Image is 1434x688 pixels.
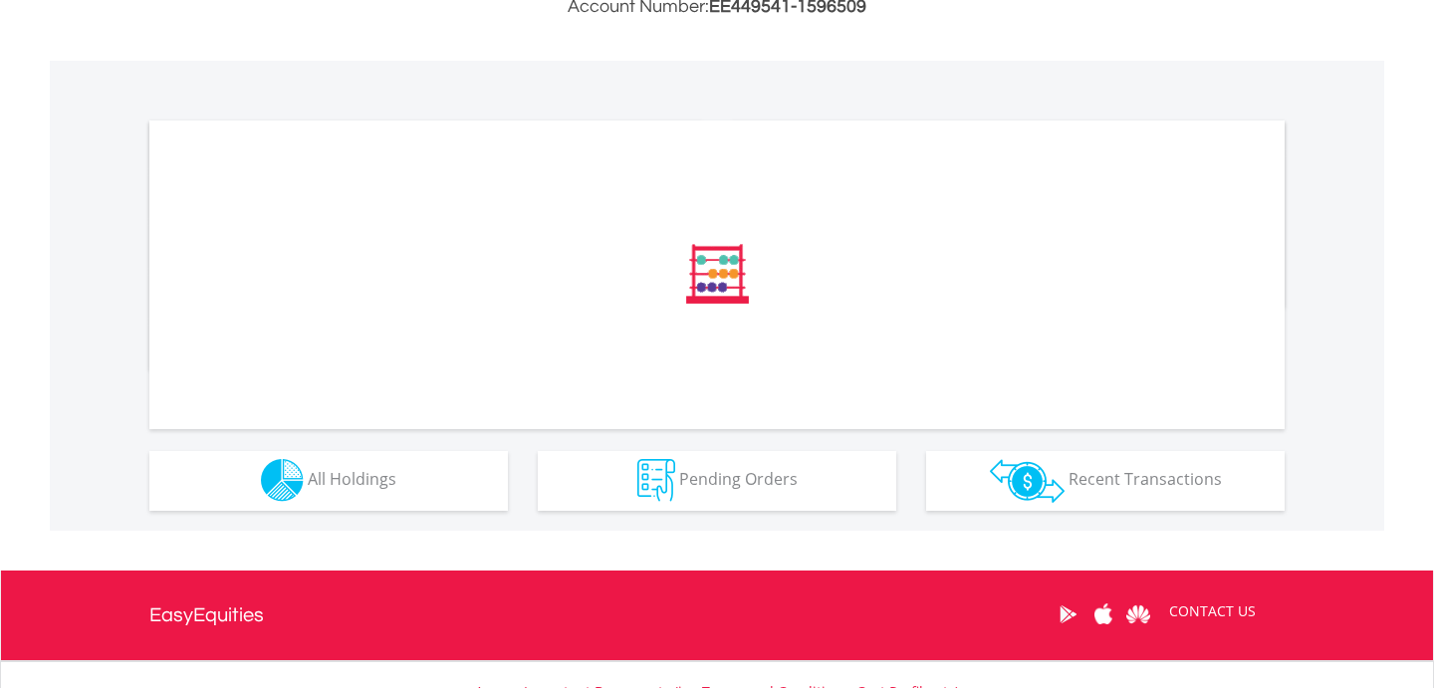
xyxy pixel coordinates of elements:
[637,459,675,502] img: pending_instructions-wht.png
[679,468,798,490] span: Pending Orders
[308,468,396,490] span: All Holdings
[538,451,896,511] button: Pending Orders
[261,459,304,502] img: holdings-wht.png
[149,451,508,511] button: All Holdings
[1085,583,1120,645] a: Apple
[926,451,1285,511] button: Recent Transactions
[149,571,264,660] a: EasyEquities
[990,459,1065,503] img: transactions-zar-wht.png
[1069,468,1222,490] span: Recent Transactions
[1155,583,1270,639] a: CONTACT US
[1120,583,1155,645] a: Huawei
[1051,583,1085,645] a: Google Play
